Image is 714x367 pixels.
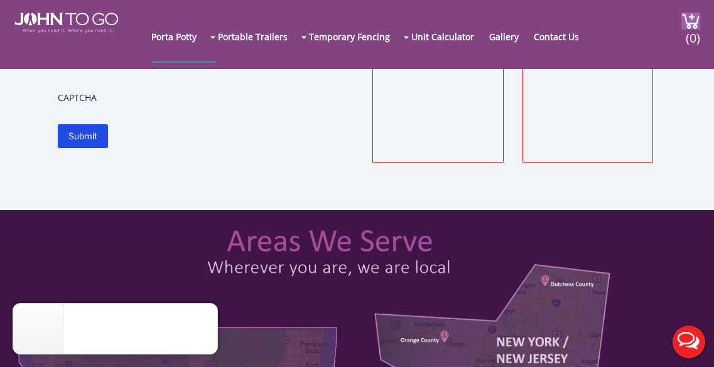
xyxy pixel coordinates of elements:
[685,19,700,46] span: (0)
[151,11,209,61] a: Porta Potty
[218,11,300,61] a: Portable Trailers
[58,92,357,104] label: CAPTCHA
[664,317,714,367] button: Live Chat
[14,13,118,33] img: JOHN to go
[309,11,403,61] a: Temporary Fencing
[58,124,108,148] input: Submit
[681,13,700,29] img: cart a
[489,11,531,61] a: Gallery
[411,11,487,61] a: Unit Calculator
[534,11,592,61] a: Contact Us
